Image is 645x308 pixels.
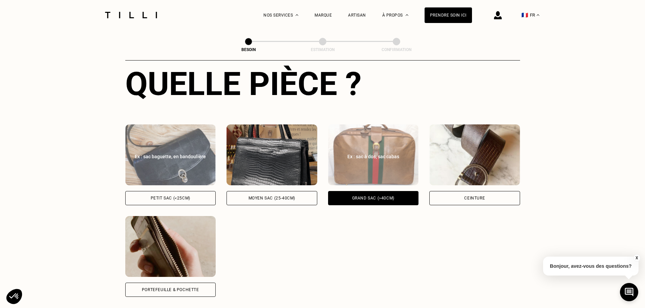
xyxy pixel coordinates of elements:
a: Artisan [348,13,366,18]
div: Ceinture [464,196,485,200]
div: Confirmation [363,47,430,52]
div: Ex : sac à dos, sac cabas [336,153,411,160]
div: Portefeuille & Pochette [142,288,199,292]
p: Bonjour, avez-vous des questions? [543,257,639,276]
img: Menu déroulant [296,14,298,16]
img: Menu déroulant à propos [406,14,408,16]
div: Ex : sac baguette, en bandoulière [133,153,209,160]
img: Tilli retouche votre Moyen sac (25-40cm) [227,124,317,185]
img: menu déroulant [537,14,539,16]
div: Quelle pièce ? [125,65,520,103]
div: Besoin [215,47,282,52]
div: Moyen sac (25-40cm) [249,196,295,200]
img: icône connexion [494,11,502,19]
img: Logo du service de couturière Tilli [103,12,159,18]
a: Prendre soin ici [425,7,472,23]
img: Tilli retouche votre Ceinture [429,124,520,185]
button: X [633,254,640,262]
img: Tilli retouche votre Petit sac (<25cm) [125,124,216,185]
div: Grand sac (>40cm) [352,196,394,200]
img: Tilli retouche votre Grand sac (>40cm) [328,124,419,185]
span: 🇫🇷 [521,12,528,18]
div: Petit sac (<25cm) [151,196,190,200]
img: Tilli retouche votre Portefeuille & Pochette [125,216,216,277]
a: Marque [315,13,332,18]
div: Estimation [289,47,357,52]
